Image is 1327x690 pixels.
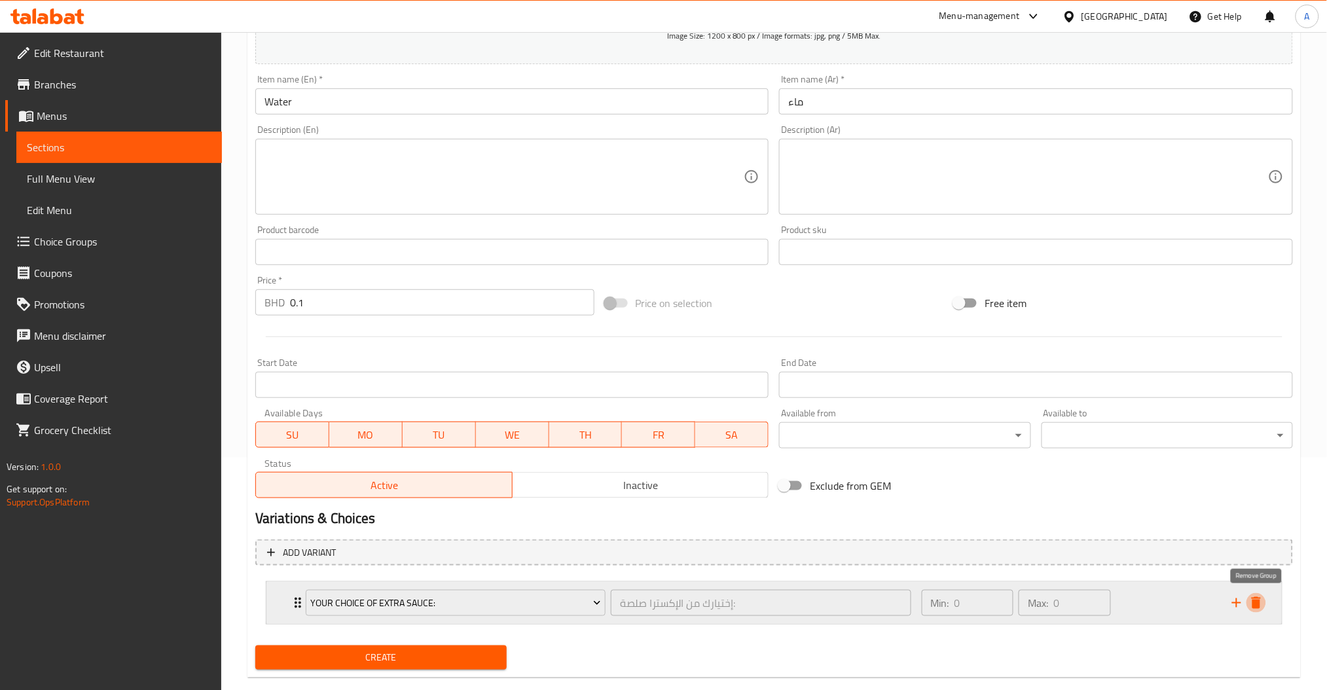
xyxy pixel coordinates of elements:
[779,88,1293,115] input: Enter name Ar
[266,582,1282,624] div: Expand
[16,163,222,194] a: Full Menu View
[266,649,496,666] span: Create
[7,481,67,498] span: Get support on:
[408,426,471,445] span: TU
[931,595,949,611] p: Min:
[939,9,1020,24] div: Menu-management
[627,426,690,445] span: FR
[5,226,222,257] a: Choice Groups
[34,265,211,281] span: Coupons
[5,37,222,69] a: Edit Restaurant
[5,100,222,132] a: Menus
[255,239,769,265] input: Please enter product barcode
[5,414,222,446] a: Grocery Checklist
[667,28,881,43] span: Image Size: 1200 x 800 px / Image formats: jpg, png / 5MB Max.
[695,422,769,448] button: SA
[5,320,222,352] a: Menu disclaimer
[255,88,769,115] input: Enter name En
[37,108,211,124] span: Menus
[34,328,211,344] span: Menu disclaimer
[255,509,1293,528] h2: Variations & Choices
[27,171,211,187] span: Full Menu View
[403,422,476,448] button: TU
[5,289,222,320] a: Promotions
[255,645,507,670] button: Create
[255,422,329,448] button: SU
[306,590,606,616] button: Your Choice Of Extra Sauce:
[476,422,549,448] button: WE
[34,297,211,312] span: Promotions
[261,476,507,495] span: Active
[1028,595,1048,611] p: Max:
[34,45,211,61] span: Edit Restaurant
[622,422,695,448] button: FR
[1042,422,1293,448] div: ​
[34,391,211,407] span: Coverage Report
[1227,593,1246,613] button: add
[700,426,763,445] span: SA
[779,239,1293,265] input: Please enter product sku
[518,476,764,495] span: Inactive
[255,472,513,498] button: Active
[512,472,769,498] button: Inactive
[549,422,623,448] button: TH
[985,295,1027,311] span: Free item
[255,539,1293,566] button: Add variant
[34,359,211,375] span: Upsell
[1246,593,1266,613] button: delete
[34,422,211,438] span: Grocery Checklist
[255,576,1293,630] li: Expand
[5,383,222,414] a: Coverage Report
[636,295,713,311] span: Price on selection
[5,257,222,289] a: Coupons
[27,139,211,155] span: Sections
[329,422,403,448] button: MO
[261,426,324,445] span: SU
[7,494,90,511] a: Support.OpsPlatform
[779,422,1030,448] div: ​
[7,458,39,475] span: Version:
[34,234,211,249] span: Choice Groups
[335,426,397,445] span: MO
[290,289,594,316] input: Please enter price
[16,132,222,163] a: Sections
[1082,9,1168,24] div: [GEOGRAPHIC_DATA]
[283,545,336,561] span: Add variant
[41,458,61,475] span: 1.0.0
[5,69,222,100] a: Branches
[810,478,891,494] span: Exclude from GEM
[16,194,222,226] a: Edit Menu
[5,352,222,383] a: Upsell
[310,595,601,611] span: Your Choice Of Extra Sauce:
[264,295,285,310] p: BHD
[481,426,544,445] span: WE
[27,202,211,218] span: Edit Menu
[1305,9,1310,24] span: A
[554,426,617,445] span: TH
[34,77,211,92] span: Branches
